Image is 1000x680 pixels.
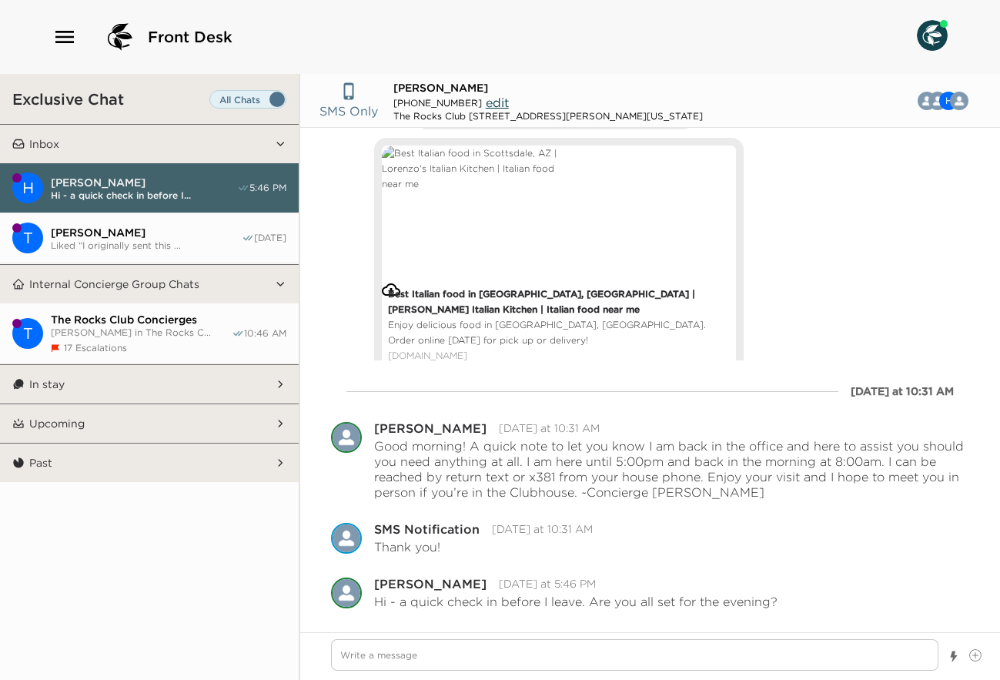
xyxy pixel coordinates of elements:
[950,92,968,110] div: The Rocks Club Concierge Team
[393,81,488,95] span: [PERSON_NAME]
[917,20,948,51] img: User
[148,26,232,48] span: Front Desk
[331,422,362,453] div: Laura Wallace
[51,189,237,201] span: Hi - a quick check in before I...
[950,92,968,110] img: T
[25,404,275,443] button: Upcoming
[254,232,286,244] span: [DATE]
[331,578,362,608] img: L
[29,417,85,430] p: Upcoming
[244,327,286,340] span: 10:46 AM
[12,318,43,349] div: The Rocks Club
[911,85,981,116] button: THCL
[393,110,703,122] div: The Rocks Club [STREET_ADDRESS][PERSON_NAME][US_STATE]
[12,173,43,203] div: H
[29,137,59,151] p: Inbox
[25,265,275,303] button: Internal Concierge Group Chats
[374,578,487,590] div: [PERSON_NAME]
[374,523,480,535] div: SMS Notification
[486,95,509,110] span: edit
[12,173,43,203] div: Hannah Holloway
[492,522,593,536] time: 2025-08-30T17:31:37.221Z
[374,594,778,609] p: Hi - a quick check in before I leave. Are you all set for the evening?
[209,90,286,109] label: Set all destinations
[51,226,242,240] span: [PERSON_NAME]
[374,539,440,554] p: Thank you!
[25,365,275,404] button: In stay
[331,639,938,671] textarea: Write a message
[851,384,954,399] div: [DATE] at 10:31 AM
[12,89,124,109] h3: Exclusive Chat
[51,327,232,338] span: [PERSON_NAME] in The Rocks C...
[51,176,237,189] span: [PERSON_NAME]
[499,577,596,591] time: 2025-08-31T00:46:54.552Z
[12,318,43,349] div: T
[25,444,275,482] button: Past
[51,313,232,327] span: The Rocks Club Concierges
[29,456,52,470] p: Past
[29,377,65,391] p: In stay
[331,523,362,554] div: SMS Notification
[948,643,959,670] button: Show templates
[331,578,362,608] div: Laura Wallace
[319,102,378,120] p: SMS Only
[374,422,487,434] div: [PERSON_NAME]
[12,223,43,253] div: T
[331,523,362,554] img: S
[102,18,139,55] img: logo
[12,223,43,253] div: Todd Harris
[29,277,199,291] p: Internal Concierge Group Chats
[64,342,127,353] span: 17 Escalations
[499,421,600,435] time: 2025-08-30T17:31:09.384Z
[393,97,482,109] span: [PHONE_NUMBER]
[374,438,969,500] p: Good morning! A quick note to let you know I am back in the office and here to assist you should ...
[25,125,275,163] button: Inbox
[51,240,242,251] span: Liked “I originally sent this ...
[249,182,286,194] span: 5:46 PM
[331,422,362,453] img: L
[388,348,730,363] a: Attachment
